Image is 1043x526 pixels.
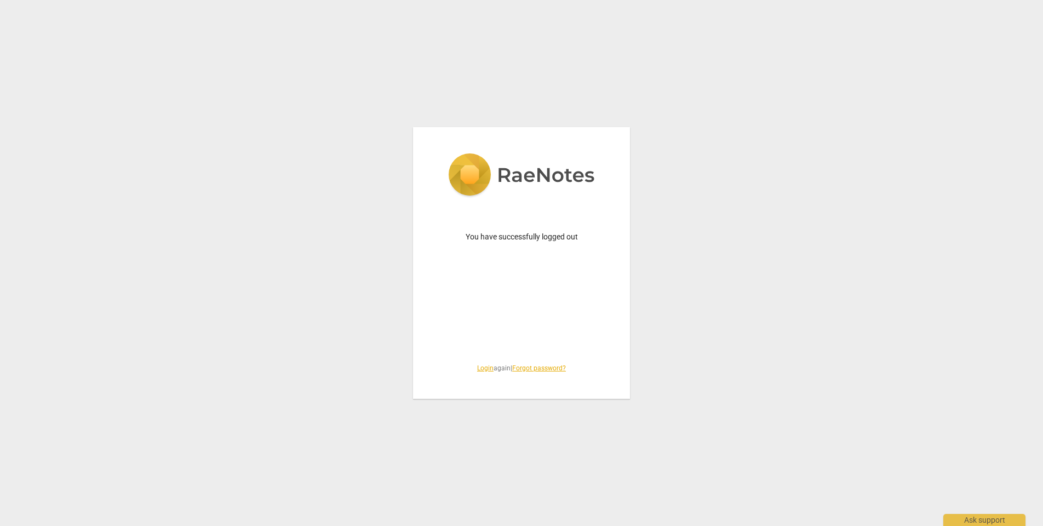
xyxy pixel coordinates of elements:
[512,364,566,372] a: Forgot password?
[439,231,604,243] p: You have successfully logged out
[439,364,604,373] span: again |
[943,514,1025,526] div: Ask support
[448,153,595,198] img: 5ac2273c67554f335776073100b6d88f.svg
[477,364,494,372] a: Login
